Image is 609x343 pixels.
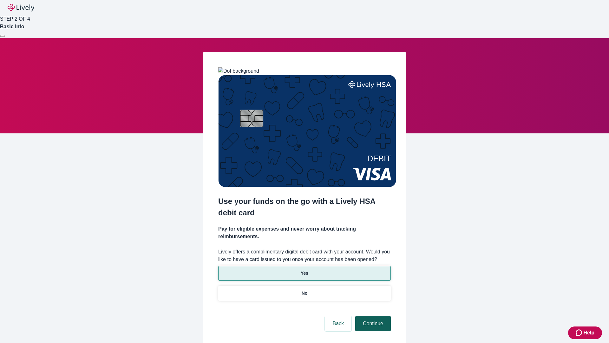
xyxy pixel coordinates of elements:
[583,329,594,337] span: Help
[568,326,602,339] button: Zendesk support iconHelp
[302,290,308,297] p: No
[325,316,351,331] button: Back
[355,316,391,331] button: Continue
[301,270,308,277] p: Yes
[8,4,34,11] img: Lively
[218,67,259,75] img: Dot background
[218,75,396,187] img: Debit card
[218,225,391,240] h4: Pay for eligible expenses and never worry about tracking reimbursements.
[218,286,391,301] button: No
[218,196,391,219] h2: Use your funds on the go with a Lively HSA debit card
[218,266,391,281] button: Yes
[576,329,583,337] svg: Zendesk support icon
[218,248,391,263] label: Lively offers a complimentary digital debit card with your account. Would you like to have a card...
